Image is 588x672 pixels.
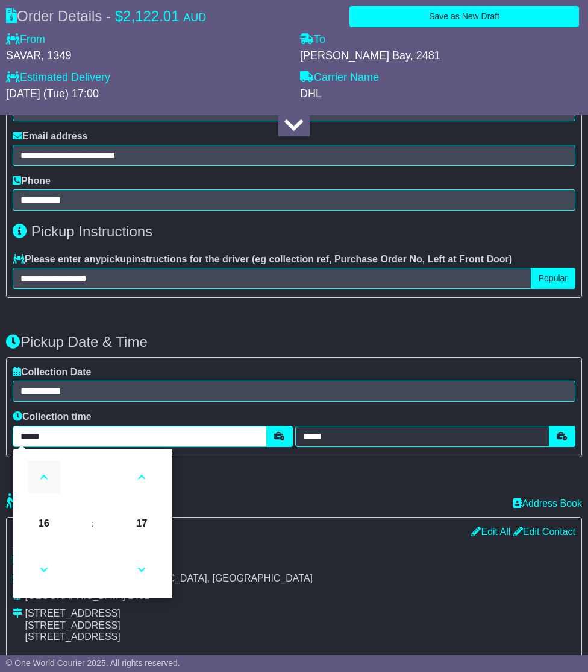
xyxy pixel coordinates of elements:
h3: Pickup Date & Time [6,334,582,350]
div: DHL [300,87,582,101]
label: Estimated Delivery [6,71,288,84]
a: Edit All [471,527,510,537]
h3: Delivery Address [6,493,133,509]
div: [STREET_ADDRESS] [25,620,120,631]
td: : [72,503,113,544]
button: Save as New Draft [349,6,579,27]
div: Order Details - [6,8,206,25]
span: [PERSON_NAME] Bay [300,49,410,62]
a: Address Book [513,498,582,509]
span: © One World Courier 2025. All rights reserved. [6,658,180,668]
a: Increment Hour [26,455,61,499]
span: Pickup Instructions [31,223,152,239]
label: To [300,33,325,46]
label: Collection time [13,411,92,422]
label: From [6,33,45,46]
label: Phone [13,175,51,186]
label: Collection Date [13,366,91,378]
a: Decrement Minute [124,548,160,592]
span: , 2481 [410,49,440,62]
span: eg collection ref, Purchase Order No, Left at Front Door [255,254,508,264]
span: SAVAR [6,49,41,62]
div: [STREET_ADDRESS] [25,607,120,619]
div: Delivery [13,555,575,566]
label: Carrier Name [300,71,379,84]
span: , 1349 [41,49,71,62]
div: [DATE] (Tue) 17:00 [6,87,288,101]
a: Increment Minute [124,455,160,499]
label: Please enter any instructions for the driver ( ) [13,253,512,265]
span: 2,122.01 [123,8,179,24]
button: Popular [531,268,575,289]
span: $ [115,8,123,24]
a: Decrement Hour [26,548,61,592]
span: Pick Minute [125,507,158,540]
a: Edit Contact [513,527,575,537]
div: [STREET_ADDRESS] [25,631,120,642]
span: pickup [101,254,132,264]
span: AUD [183,11,206,24]
span: Pick Hour [28,507,60,540]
